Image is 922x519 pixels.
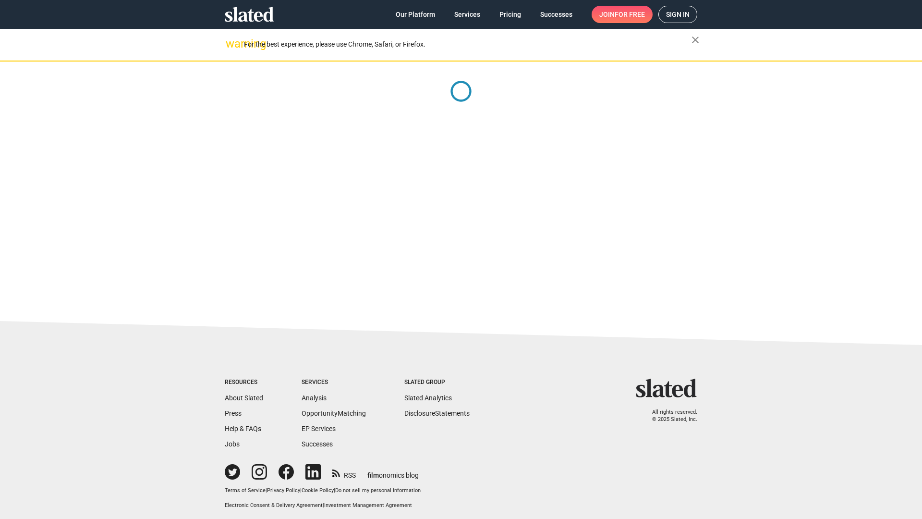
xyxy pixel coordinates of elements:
[332,465,356,480] a: RSS
[225,394,263,402] a: About Slated
[324,502,412,508] a: Investment Management Agreement
[302,394,327,402] a: Analysis
[447,6,488,23] a: Services
[334,487,335,494] span: |
[388,6,443,23] a: Our Platform
[499,6,521,23] span: Pricing
[302,425,336,432] a: EP Services
[666,6,690,23] span: Sign in
[302,379,366,386] div: Services
[323,502,324,508] span: |
[300,487,302,494] span: |
[244,38,691,51] div: For the best experience, please use Chrome, Safari, or Firefox.
[599,6,645,23] span: Join
[396,6,435,23] span: Our Platform
[642,409,697,423] p: All rights reserved. © 2025 Slated, Inc.
[225,379,263,386] div: Resources
[302,440,333,448] a: Successes
[658,6,697,23] a: Sign in
[592,6,653,23] a: Joinfor free
[404,394,452,402] a: Slated Analytics
[225,409,242,417] a: Press
[266,487,267,494] span: |
[335,487,421,494] button: Do not sell my personal information
[225,440,240,448] a: Jobs
[615,6,645,23] span: for free
[533,6,580,23] a: Successes
[404,379,470,386] div: Slated Group
[302,409,366,417] a: OpportunityMatching
[267,487,300,494] a: Privacy Policy
[540,6,572,23] span: Successes
[367,463,419,480] a: filmonomics blog
[367,471,379,479] span: film
[225,425,261,432] a: Help & FAQs
[226,38,237,49] mat-icon: warning
[225,502,323,508] a: Electronic Consent & Delivery Agreement
[225,487,266,494] a: Terms of Service
[404,409,470,417] a: DisclosureStatements
[492,6,529,23] a: Pricing
[302,487,334,494] a: Cookie Policy
[454,6,480,23] span: Services
[690,34,701,46] mat-icon: close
